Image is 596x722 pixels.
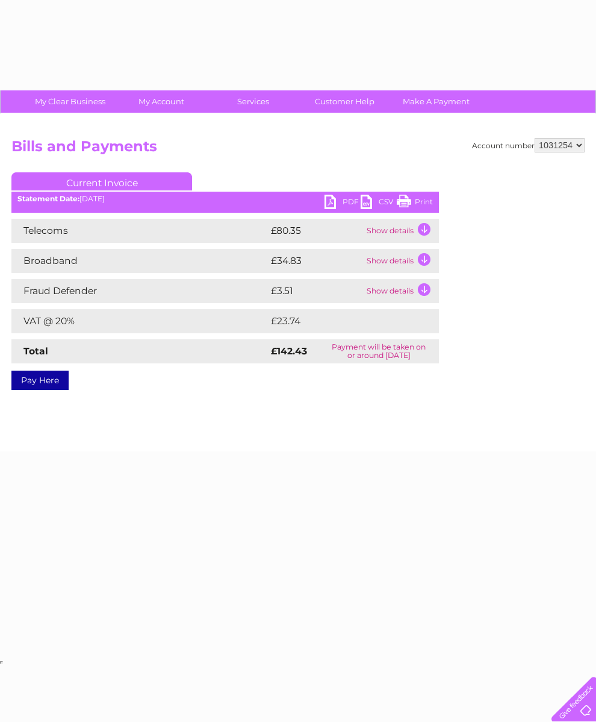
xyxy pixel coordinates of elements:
a: Print [397,195,433,212]
td: Show details [364,249,439,273]
a: My Clear Business [20,90,120,113]
td: £34.83 [268,249,364,273]
a: My Account [112,90,211,113]
td: Payment will be taken on or around [DATE] [318,339,439,363]
td: £23.74 [268,309,414,333]
div: [DATE] [11,195,439,203]
td: VAT @ 20% [11,309,268,333]
a: Customer Help [295,90,394,113]
td: Show details [364,219,439,243]
td: £80.35 [268,219,364,243]
a: Pay Here [11,371,69,390]
td: £3.51 [268,279,364,303]
a: Current Invoice [11,172,192,190]
a: CSV [361,195,397,212]
h2: Bills and Payments [11,138,585,161]
a: Make A Payment [386,90,486,113]
td: Broadband [11,249,268,273]
a: Services [203,90,303,113]
b: Statement Date: [17,194,79,203]
strong: £142.43 [271,345,307,357]
td: Telecoms [11,219,268,243]
div: Account number [472,138,585,152]
strong: Total [23,345,48,357]
a: PDF [324,195,361,212]
td: Show details [364,279,439,303]
td: Fraud Defender [11,279,268,303]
